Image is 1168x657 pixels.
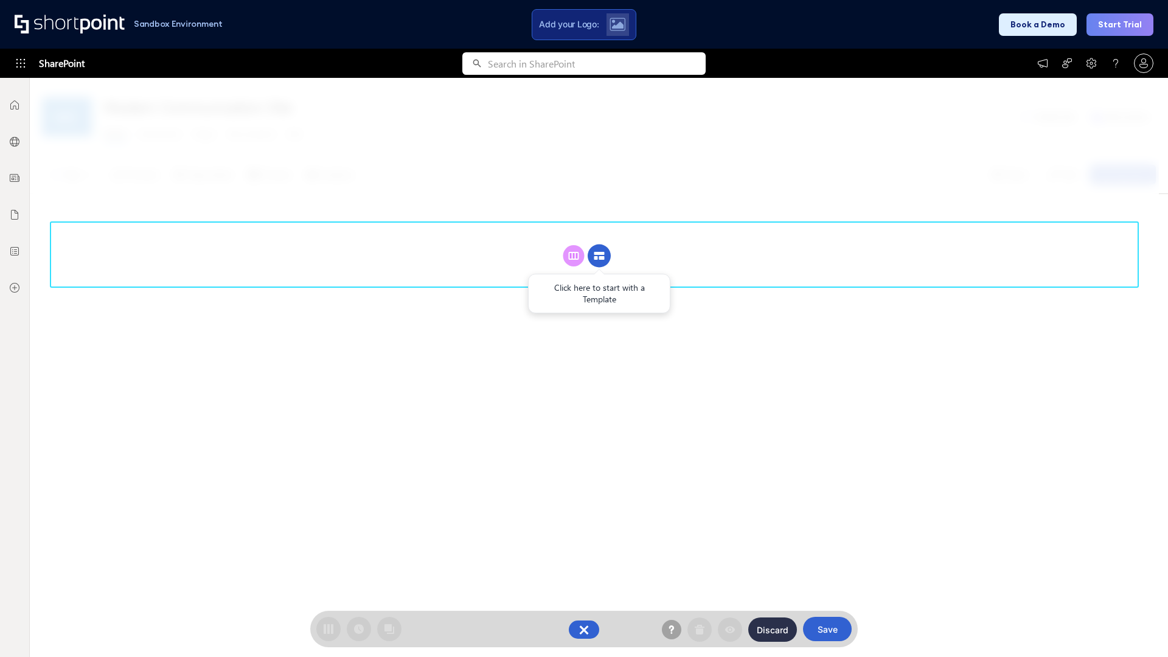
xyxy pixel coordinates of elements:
[999,13,1077,36] button: Book a Demo
[1086,13,1153,36] button: Start Trial
[1107,599,1168,657] iframe: Chat Widget
[134,21,223,27] h1: Sandbox Environment
[539,19,599,30] span: Add your Logo:
[39,49,85,78] span: SharePoint
[488,52,706,75] input: Search in SharePoint
[748,617,797,642] button: Discard
[610,18,625,31] img: Upload logo
[803,617,852,641] button: Save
